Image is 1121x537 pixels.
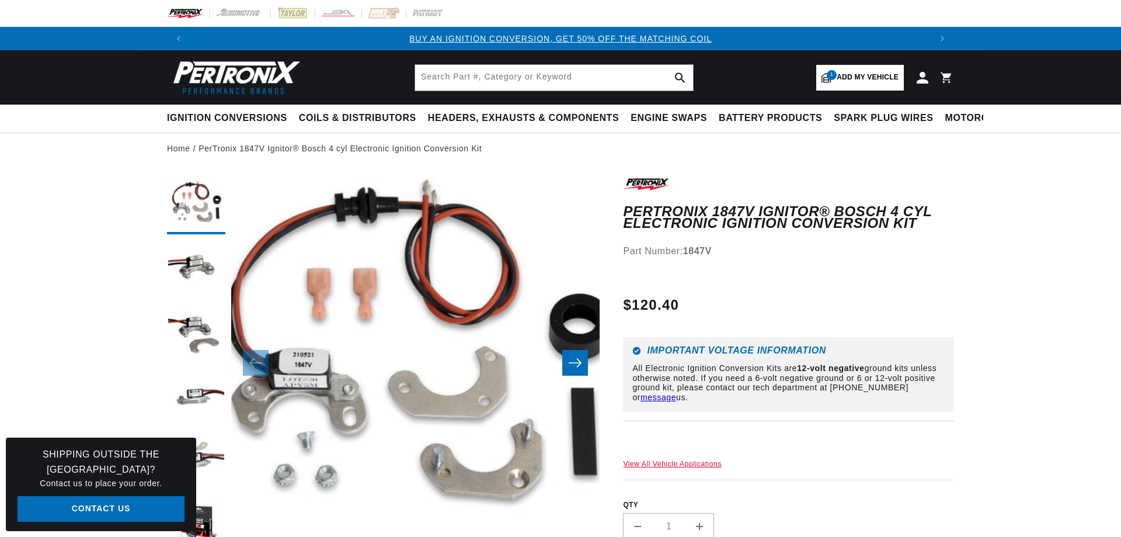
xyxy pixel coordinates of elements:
strong: 12-volt negative [797,363,864,373]
span: Engine Swaps [631,112,707,124]
a: BUY AN IGNITION CONVERSION, GET 50% OFF THE MATCHING COIL [409,34,712,43]
button: Load image 1 in gallery view [167,176,225,234]
div: 1 of 3 [190,32,931,45]
strong: 1847V [683,246,712,256]
span: Add my vehicle [837,72,899,83]
a: Home [167,142,190,155]
div: Announcement [190,32,931,45]
span: $120.40 [623,295,679,316]
span: Coils & Distributors [299,112,416,124]
p: Contact us to place your order. [18,477,184,490]
div: Part Number: [623,244,954,259]
h6: Important Voltage Information [632,347,945,355]
button: Translation missing: en.sections.announcements.next_announcement [931,27,954,50]
input: Search Part #, Category or Keyword [415,65,693,91]
a: View All Vehicle Applications [623,460,722,468]
summary: Headers, Exhausts & Components [422,105,625,132]
button: Load image 2 in gallery view [167,240,225,299]
a: Contact Us [18,496,184,522]
span: Battery Products [719,112,822,124]
h1: PerTronix 1847V Ignitor® Bosch 4 cyl Electronic Ignition Conversion Kit [623,206,954,230]
button: Slide left [243,350,269,376]
button: search button [667,65,693,91]
a: 1Add my vehicle [816,65,904,91]
button: Load image 4 in gallery view [167,369,225,427]
summary: Spark Plug Wires [828,105,939,132]
span: Spark Plug Wires [834,112,933,124]
span: Ignition Conversions [167,112,287,124]
a: message [640,393,676,402]
span: Motorcycle [945,112,1015,124]
p: All Electronic Ignition Conversion Kits are ground kits unless otherwise noted. If you need a 6-v... [632,363,945,403]
h3: Shipping Outside the [GEOGRAPHIC_DATA]? [18,447,184,477]
summary: Ignition Conversions [167,105,293,132]
button: Load image 5 in gallery view [167,433,225,491]
summary: Battery Products [713,105,828,132]
span: Headers, Exhausts & Components [428,112,619,124]
summary: Motorcycle [939,105,1021,132]
label: QTY [623,500,954,510]
button: Slide right [562,350,588,376]
a: PerTronix 1847V Ignitor® Bosch 4 cyl Electronic Ignition Conversion Kit [199,142,482,155]
span: 1 [827,70,837,80]
slideshow-component: Translation missing: en.sections.announcements.announcement_bar [138,27,983,50]
button: Load image 3 in gallery view [167,304,225,363]
img: Pertronix [167,57,301,98]
nav: breadcrumbs [167,142,954,155]
summary: Engine Swaps [625,105,713,132]
button: Translation missing: en.sections.announcements.previous_announcement [167,27,190,50]
summary: Coils & Distributors [293,105,422,132]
